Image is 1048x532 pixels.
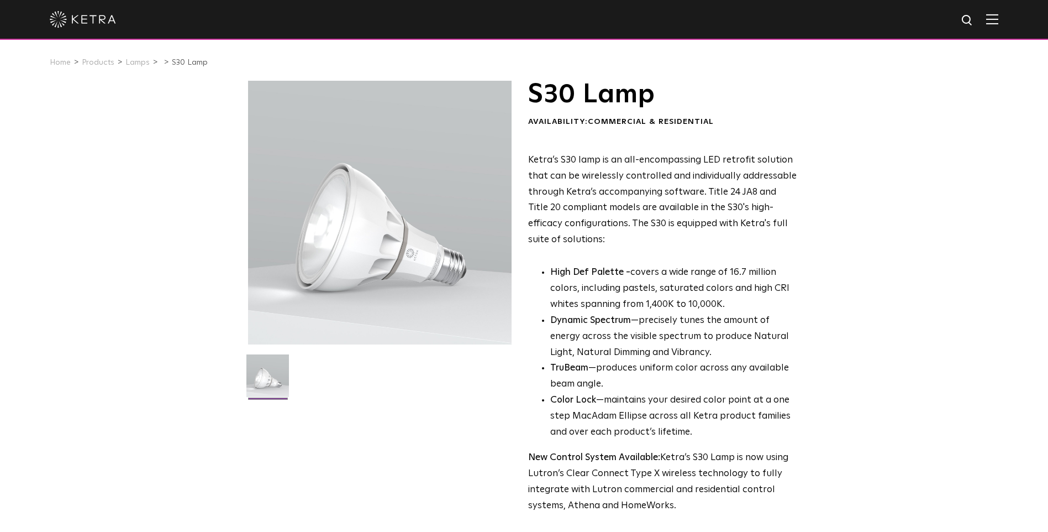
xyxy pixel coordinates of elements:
[172,59,208,66] a: S30 Lamp
[82,59,114,66] a: Products
[550,361,797,393] li: —produces uniform color across any available beam angle.
[125,59,150,66] a: Lamps
[550,268,630,277] strong: High Def Palette -
[550,395,596,405] strong: Color Lock
[528,453,660,462] strong: New Control System Available:
[588,118,714,126] span: Commercial & Residential
[550,265,797,313] p: covers a wide range of 16.7 million colors, including pastels, saturated colors and high CRI whit...
[550,363,588,373] strong: TruBeam
[528,81,797,108] h1: S30 Lamp
[550,316,631,325] strong: Dynamic Spectrum
[986,14,998,24] img: Hamburger%20Nav.svg
[50,59,71,66] a: Home
[528,117,797,128] div: Availability:
[50,11,116,28] img: ketra-logo-2019-white
[961,14,975,28] img: search icon
[550,313,797,361] li: —precisely tunes the amount of energy across the visible spectrum to produce Natural Light, Natur...
[246,354,289,405] img: S30-Lamp-Edison-2021-Web-Square
[550,393,797,441] li: —maintains your desired color point at a one step MacAdam Ellipse across all Ketra product famili...
[528,155,797,244] span: Ketra’s S30 lamp is an all-encompassing LED retrofit solution that can be wirelessly controlled a...
[528,450,797,514] p: Ketra’s S30 Lamp is now using Lutron’s Clear Connect Type X wireless technology to fully integrat...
